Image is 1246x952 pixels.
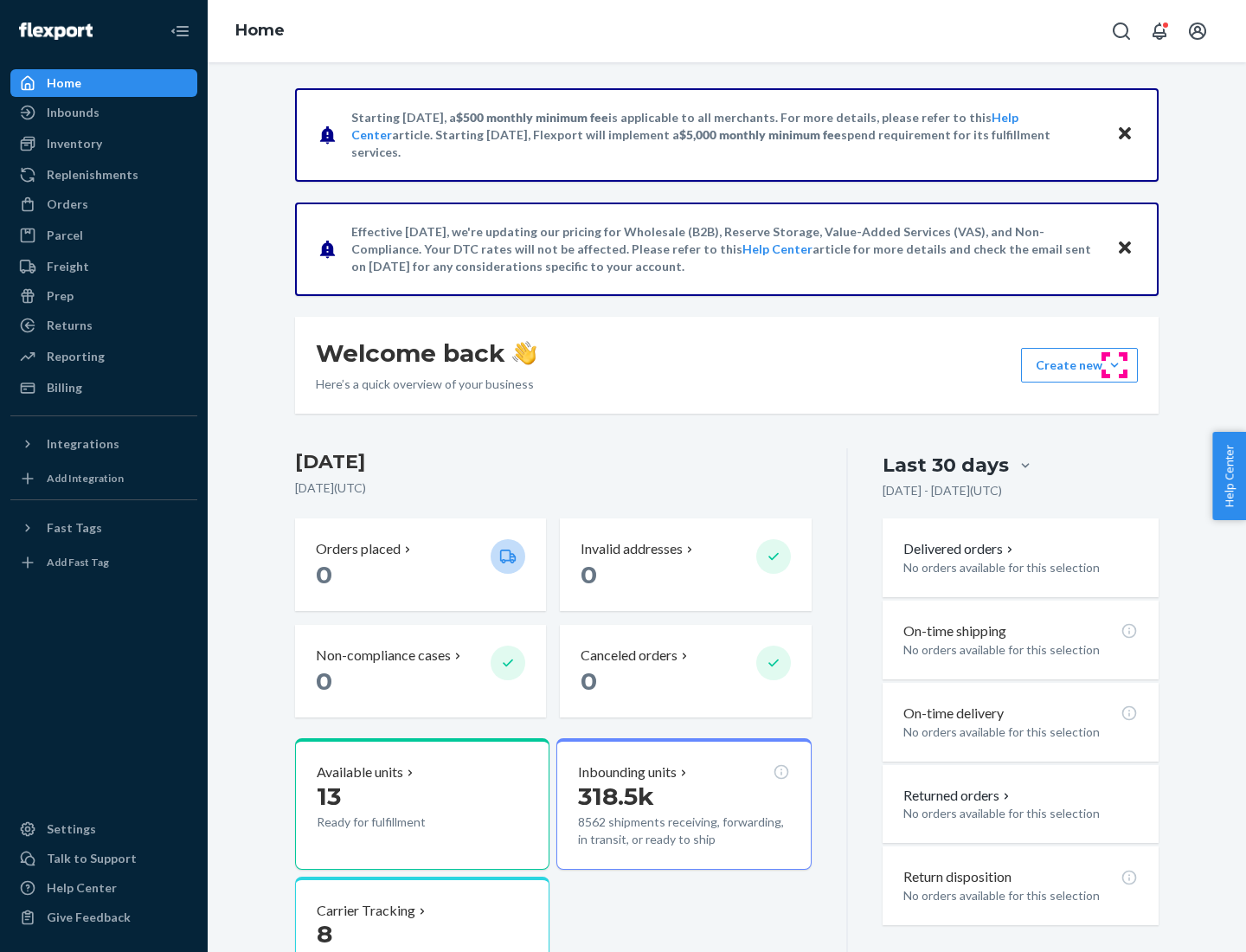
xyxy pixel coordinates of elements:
[317,782,341,811] span: 13
[47,348,105,365] div: Reporting
[903,559,1138,576] p: No orders available for this selection
[903,805,1138,822] p: No orders available for this selection
[10,514,197,542] button: Fast Tags
[317,814,477,831] p: Ready for fulfillment
[351,109,1100,161] p: Starting [DATE], a is applicable to all merchants. For more details, please refer to this article...
[903,786,1013,806] button: Returned orders
[10,874,197,902] a: Help Center
[316,646,451,666] p: Non-compliance cases
[295,479,812,497] p: [DATE] ( UTC )
[456,110,608,125] span: $500 monthly minimum fee
[10,69,197,97] a: Home
[47,555,109,569] div: Add Fast Tag
[351,223,1100,275] p: Effective [DATE], we're updating our pricing for Wholesale (B2B), Reserve Storage, Value-Added Se...
[556,738,811,870] button: Inbounding units318.5k8562 shipments receiving, forwarding, in transit, or ready to ship
[316,376,536,393] p: Here’s a quick overview of your business
[47,104,100,121] div: Inbounds
[560,625,811,717] button: Canceled orders 0
[47,909,131,926] div: Give Feedback
[10,430,197,458] button: Integrations
[317,919,332,949] span: 8
[578,814,789,848] p: 8562 shipments receiving, forwarding, in transit, or ready to ship
[47,227,83,244] div: Parcel
[512,341,536,365] img: hand-wave emoji
[47,820,96,838] div: Settings
[317,901,415,921] p: Carrier Tracking
[581,560,597,589] span: 0
[163,14,197,48] button: Close Navigation
[316,338,536,369] h1: Welcome back
[10,312,197,339] a: Returns
[47,519,102,537] div: Fast Tags
[47,287,74,305] div: Prep
[10,282,197,310] a: Prep
[903,724,1138,741] p: No orders available for this selection
[316,666,332,696] span: 0
[578,782,654,811] span: 318.5k
[10,549,197,576] a: Add Fast Tag
[903,704,1004,724] p: On-time delivery
[1212,432,1246,520] button: Help Center
[903,621,1006,641] p: On-time shipping
[560,518,811,611] button: Invalid addresses 0
[10,465,197,492] a: Add Integration
[581,539,683,559] p: Invalid addresses
[47,435,119,453] div: Integrations
[903,539,1017,559] button: Delivered orders
[578,762,677,782] p: Inbounding units
[903,867,1012,887] p: Return disposition
[1021,348,1138,383] button: Create new
[10,190,197,218] a: Orders
[47,258,89,275] div: Freight
[47,850,137,867] div: Talk to Support
[10,343,197,370] a: Reporting
[10,815,197,843] a: Settings
[47,74,81,92] div: Home
[316,560,332,589] span: 0
[47,379,82,396] div: Billing
[10,374,197,402] a: Billing
[10,253,197,280] a: Freight
[581,646,678,666] p: Canceled orders
[295,625,546,717] button: Non-compliance cases 0
[47,166,138,183] div: Replenishments
[903,887,1138,904] p: No orders available for this selection
[295,518,546,611] button: Orders placed 0
[295,738,549,870] button: Available units13Ready for fulfillment
[1180,14,1215,48] button: Open account menu
[10,99,197,126] a: Inbounds
[47,879,117,897] div: Help Center
[883,482,1002,499] p: [DATE] - [DATE] ( UTC )
[1142,14,1177,48] button: Open notifications
[581,666,597,696] span: 0
[883,452,1009,479] div: Last 30 days
[903,641,1138,659] p: No orders available for this selection
[1114,122,1136,147] button: Close
[10,161,197,189] a: Replenishments
[1104,14,1139,48] button: Open Search Box
[10,222,197,249] a: Parcel
[295,448,812,476] h3: [DATE]
[10,904,197,931] button: Give Feedback
[47,317,93,334] div: Returns
[235,21,285,40] a: Home
[1114,236,1136,261] button: Close
[47,196,88,213] div: Orders
[10,130,197,158] a: Inventory
[10,845,197,872] a: Talk to Support
[317,762,403,782] p: Available units
[19,23,93,40] img: Flexport logo
[316,539,401,559] p: Orders placed
[742,241,812,256] a: Help Center
[222,6,299,56] ol: breadcrumbs
[679,127,841,142] span: $5,000 monthly minimum fee
[47,471,124,486] div: Add Integration
[47,135,102,152] div: Inventory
